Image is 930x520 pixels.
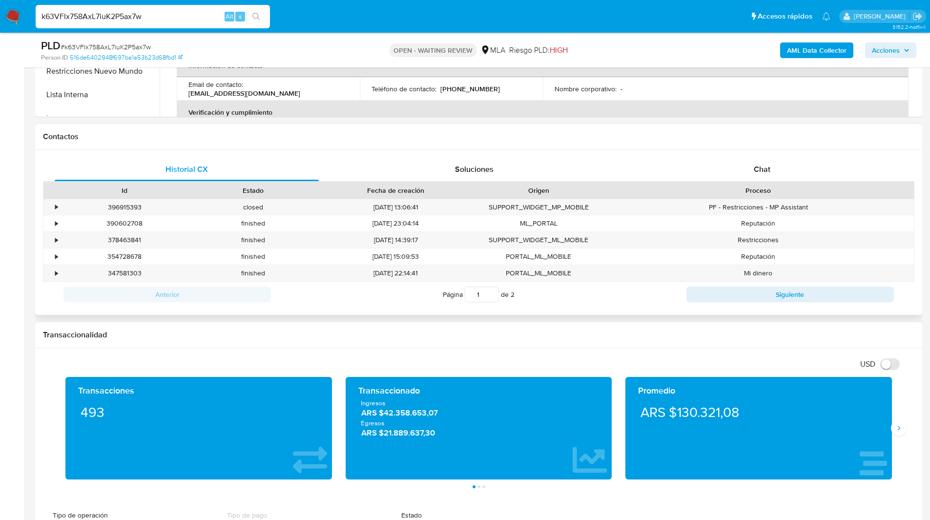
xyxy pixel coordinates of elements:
h1: Contactos [43,132,914,142]
p: [EMAIL_ADDRESS][DOMAIN_NAME] [188,89,300,98]
div: Reputación [603,215,914,231]
div: SUPPORT_WIDGET_ML_MOBILE [475,232,603,248]
span: Página de [443,287,515,302]
button: Acciones [865,42,916,58]
div: Reputación [603,249,914,265]
span: Riesgo PLD: [509,45,568,56]
p: OPEN - WAITING REVIEW [390,43,476,57]
div: finished [189,265,317,281]
div: Origen [481,186,596,195]
div: Proceso [610,186,907,195]
p: matiasagustin.white@mercadolibre.com [854,12,909,21]
span: 3.152.2-hotfix-1 [892,23,925,31]
span: 2 [511,290,515,299]
span: Historial CX [165,164,208,175]
div: PORTAL_ML_MOBILE [475,249,603,265]
div: Restricciones [603,232,914,248]
div: • [55,235,58,245]
div: PF - Restricciones - MP Assistant [603,199,914,215]
span: # k63VFIx758AxL7iuK2P5ax7w [61,42,151,52]
span: Acciones [872,42,900,58]
span: HIGH [550,44,568,56]
div: • [55,219,58,228]
a: Salir [912,11,923,21]
button: Items [38,106,160,130]
div: 354728678 [61,249,189,265]
div: 390602708 [61,215,189,231]
div: Estado [196,186,310,195]
div: SUPPORT_WIDGET_MP_MOBILE [475,199,603,215]
p: [PHONE_NUMBER] [440,84,500,93]
div: finished [189,232,317,248]
div: 396915393 [61,199,189,215]
div: • [55,252,58,261]
span: Chat [754,164,770,175]
button: search-icon [246,10,266,23]
b: Person ID [41,53,68,62]
button: Restricciones Nuevo Mundo [38,60,160,83]
h1: Transaccionalidad [43,330,914,340]
div: Fecha de creación [324,186,468,195]
button: Lista Interna [38,83,160,106]
th: Verificación y cumplimiento [177,101,909,124]
p: Email de contacto : [188,80,243,89]
b: AML Data Collector [787,42,847,58]
a: Notificaciones [822,12,830,21]
div: [DATE] 13:06:41 [317,199,475,215]
div: [DATE] 14:39:17 [317,232,475,248]
span: s [239,12,242,21]
div: 378463841 [61,232,189,248]
a: 516de6402948f697ba1a53b23d68fbd1 [70,53,183,62]
span: Soluciones [455,164,494,175]
button: Anterior [63,287,271,302]
div: [DATE] 23:04:14 [317,215,475,231]
span: Alt [226,12,233,21]
div: finished [189,215,317,231]
div: MLA [480,45,505,56]
p: Nombre corporativo : [555,84,617,93]
div: • [55,269,58,278]
div: closed [189,199,317,215]
p: Teléfono de contacto : [372,84,436,93]
p: - [620,84,622,93]
div: [DATE] 22:14:41 [317,265,475,281]
div: PORTAL_ML_MOBILE [475,265,603,281]
input: Buscar usuario o caso... [36,10,270,23]
div: ML_PORTAL [475,215,603,231]
b: PLD [41,38,61,53]
button: Siguiente [686,287,894,302]
div: finished [189,249,317,265]
button: AML Data Collector [780,42,853,58]
div: Id [67,186,182,195]
span: Accesos rápidos [758,11,812,21]
div: Mi dinero [603,265,914,281]
div: • [55,203,58,212]
div: 347581303 [61,265,189,281]
div: [DATE] 15:09:53 [317,249,475,265]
